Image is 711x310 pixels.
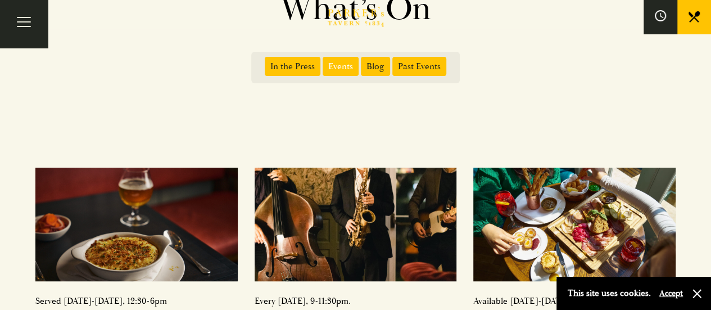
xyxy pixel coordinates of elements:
[265,57,320,76] span: In the Press
[473,293,676,309] p: Available [DATE]-[DATE], 4:30-6pm.
[568,285,651,302] p: This site uses cookies.
[361,57,390,76] span: Blog
[323,57,359,76] span: Events
[659,288,683,299] button: Accept
[392,57,446,76] span: Past Events
[255,293,457,309] p: Every [DATE], 9-11:30pm.
[691,288,703,299] button: Close and accept
[35,293,238,309] p: Served [DATE]-[DATE], 12:30-6pm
